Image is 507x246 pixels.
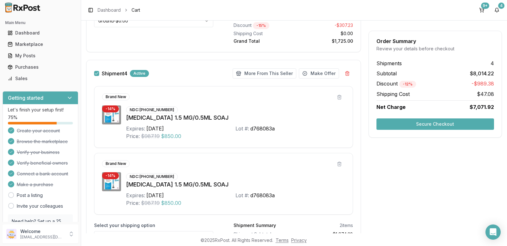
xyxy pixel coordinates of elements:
div: Lot #: [235,125,249,132]
span: $8,014.22 [470,70,494,77]
div: 4 [498,3,504,9]
div: NDC: [PHONE_NUMBER] [126,106,178,113]
button: 4 [492,5,502,15]
div: Lot #: [235,192,249,199]
span: Shipping Cost [376,90,410,98]
div: Price: [126,199,140,207]
p: [EMAIL_ADDRESS][DOMAIN_NAME] [20,235,64,240]
nav: breadcrumb [98,7,140,13]
div: Dashboard [8,30,73,36]
div: [MEDICAL_DATA] 1.5 MG/0.5ML SOAJ [126,180,345,189]
h2: Main Menu [5,20,76,25]
div: Purchases [8,64,73,70]
img: User avatar [6,229,16,239]
button: My Posts [3,51,78,61]
div: NDC: [PHONE_NUMBER] [126,173,178,180]
span: Subtotal [376,70,397,77]
a: Dashboard [5,27,76,39]
span: 4 [491,60,494,67]
div: Order Summary [376,39,494,44]
button: Dashboard [3,28,78,38]
a: Invite your colleagues [17,203,63,209]
p: Let's finish your setup first! [8,107,73,113]
h3: Getting started [8,94,43,102]
div: [DATE] [146,125,164,132]
span: $987.19 [141,132,160,140]
div: Active [130,70,149,77]
label: Select your shipping option [94,222,213,229]
div: $1,725.00 [296,38,353,44]
div: 2 items [340,222,353,229]
p: Welcome [20,228,64,235]
span: Create your account [17,128,60,134]
img: Trulicity 1.5 MG/0.5ML SOAJ [102,172,121,191]
div: d768083a [250,192,275,199]
div: Review your details before checkout [376,46,494,52]
a: Privacy [291,237,307,243]
div: Price: [126,132,140,140]
img: Trulicity 1.5 MG/0.5ML SOAJ [102,105,121,124]
div: Marketplace [8,41,73,47]
div: Shipment Subtotal [234,231,291,237]
span: Browse the marketplace [17,138,68,145]
span: $47.08 [477,90,494,98]
button: Marketplace [3,39,78,49]
div: Brand New [102,93,130,100]
span: Discount [376,80,416,87]
div: Expires: [126,125,145,132]
span: $850.00 [161,132,181,140]
div: Shipping Cost [234,30,291,37]
div: $0.00 [296,30,353,37]
div: $1,974.38 [296,231,353,237]
p: Need help? Set up a 25 minute call with our team to set up. [12,218,69,237]
div: 9+ [481,3,489,9]
div: - $307.23 [296,22,353,29]
div: Expires: [126,192,145,199]
div: [DATE] [146,192,164,199]
span: Shipment 4 [102,71,127,76]
span: $850.00 [161,199,181,207]
a: Purchases [5,61,76,73]
a: Post a listing [17,192,43,199]
span: Cart [132,7,140,13]
button: More From This Seller [233,68,296,79]
div: Sales [8,75,73,82]
span: Make a purchase [17,181,53,188]
div: d768083a [250,125,275,132]
div: Open Intercom Messenger [485,224,501,240]
a: Sales [5,73,76,84]
div: My Posts [8,53,73,59]
span: $987.19 [141,199,160,207]
span: Net Charge [376,104,406,110]
button: Make Offer [299,68,339,79]
span: -$989.38 [472,80,494,88]
a: Marketplace [5,39,76,50]
span: $7,071.92 [470,103,494,111]
div: [MEDICAL_DATA] 1.5 MG/0.5ML SOAJ [126,113,345,122]
span: Verify your business [17,149,60,155]
button: Secure Checkout [376,118,494,130]
a: Terms [276,237,289,243]
div: - 15 % [253,22,269,29]
div: - 12 % [399,81,416,88]
span: 75 % [8,114,17,121]
span: Verify beneficial owners [17,160,68,166]
button: Sales [3,73,78,84]
img: RxPost Logo [3,3,43,13]
a: My Posts [5,50,76,61]
span: Connect a bank account [17,171,68,177]
div: Shipment Summary [234,222,276,229]
div: Brand New [102,160,130,167]
div: Grand Total [234,38,291,44]
div: - 14 % [102,105,119,112]
a: Dashboard [98,7,121,13]
button: Purchases [3,62,78,72]
div: - 14 % [102,172,119,179]
span: Shipments [376,60,402,67]
div: Discount [234,22,291,29]
button: 9+ [477,5,487,15]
